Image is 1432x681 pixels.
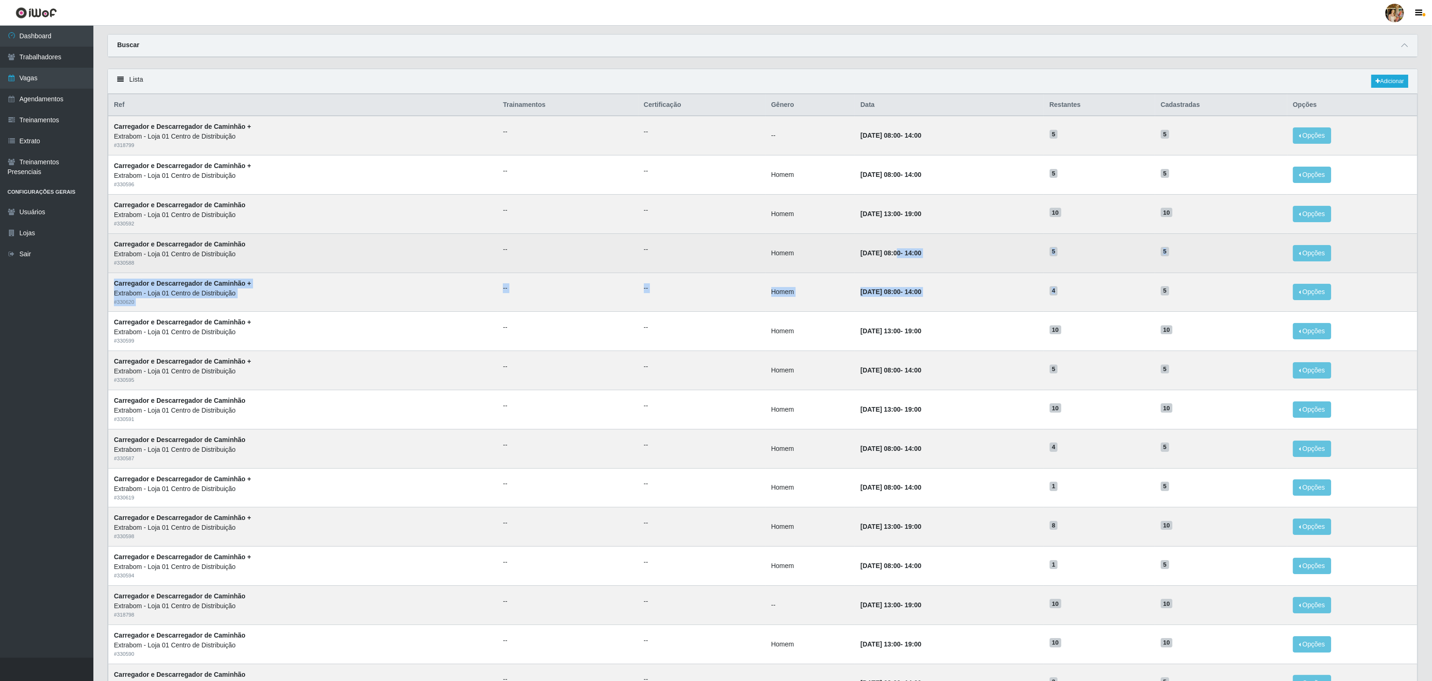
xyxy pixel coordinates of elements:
[503,362,632,372] ul: --
[503,597,632,606] ul: --
[644,166,760,176] ul: --
[114,562,492,572] div: Extrabom - Loja 01 Centro de Distribuição
[114,671,246,678] strong: Carregador e Descarregador de Caminhão
[905,445,922,452] time: 14:00
[644,205,760,215] ul: --
[861,288,901,295] time: [DATE] 08:00
[1161,599,1172,608] span: 10
[861,601,921,609] strong: -
[861,327,921,335] strong: -
[114,181,492,189] div: # 330596
[1044,94,1155,116] th: Restantes
[1161,403,1172,413] span: 10
[905,210,922,218] time: 19:00
[766,116,855,155] td: --
[1050,325,1061,335] span: 10
[114,533,492,541] div: # 330598
[1293,401,1331,418] button: Opções
[1050,286,1058,295] span: 4
[861,171,921,178] strong: -
[503,479,632,489] ul: --
[15,7,57,19] img: CoreUI Logo
[861,640,901,648] time: [DATE] 13:00
[503,323,632,332] ul: --
[1161,638,1172,647] span: 10
[1050,560,1058,569] span: 1
[861,249,901,257] time: [DATE] 08:00
[861,445,921,452] strong: -
[1293,167,1331,183] button: Opções
[1161,365,1169,374] span: 5
[114,592,246,600] strong: Carregador e Descarregador de Caminhão
[114,141,492,149] div: # 318799
[861,132,921,139] strong: -
[114,650,492,658] div: # 330590
[855,94,1044,116] th: Data
[905,523,922,530] time: 19:00
[503,283,632,293] ul: --
[766,390,855,429] td: Homem
[766,233,855,273] td: Homem
[503,245,632,254] ul: --
[503,518,632,528] ul: --
[114,280,251,287] strong: Carregador e Descarregador de Caminhão +
[861,445,901,452] time: [DATE] 08:00
[861,406,901,413] time: [DATE] 13:00
[861,210,901,218] time: [DATE] 13:00
[905,562,922,569] time: 14:00
[861,484,921,491] strong: -
[861,327,901,335] time: [DATE] 13:00
[1050,169,1058,178] span: 5
[114,220,492,228] div: # 330592
[644,283,760,293] ul: --
[644,636,760,646] ul: --
[1050,208,1061,217] span: 10
[1161,286,1169,295] span: 5
[766,585,855,625] td: --
[1050,521,1058,530] span: 8
[114,494,492,502] div: # 330619
[644,245,760,254] ul: --
[503,557,632,567] ul: --
[766,547,855,586] td: Homem
[114,445,492,455] div: Extrabom - Loja 01 Centro de Distribuição
[114,210,492,220] div: Extrabom - Loja 01 Centro de Distribuição
[114,327,492,337] div: Extrabom - Loja 01 Centro de Distribuição
[114,171,492,181] div: Extrabom - Loja 01 Centro de Distribuição
[114,376,492,384] div: # 330595
[861,366,921,374] strong: -
[1161,442,1169,452] span: 5
[503,401,632,411] ul: --
[1293,479,1331,496] button: Opções
[905,366,922,374] time: 14:00
[861,366,901,374] time: [DATE] 08:00
[503,127,632,137] ul: --
[861,523,921,530] strong: -
[861,210,921,218] strong: -
[905,640,922,648] time: 19:00
[114,397,246,404] strong: Carregador e Descarregador de Caminhão
[114,162,251,169] strong: Carregador e Descarregador de Caminhão +
[644,479,760,489] ul: --
[1050,599,1061,608] span: 10
[114,298,492,306] div: # 330620
[1050,442,1058,452] span: 4
[503,205,632,215] ul: --
[114,366,492,376] div: Extrabom - Loja 01 Centro de Distribuição
[905,327,922,335] time: 19:00
[861,562,901,569] time: [DATE] 08:00
[861,484,901,491] time: [DATE] 08:00
[766,468,855,507] td: Homem
[905,601,922,609] time: 19:00
[114,240,246,248] strong: Carregador e Descarregador de Caminhão
[1050,365,1058,374] span: 5
[114,288,492,298] div: Extrabom - Loja 01 Centro de Distribuição
[1050,130,1058,139] span: 5
[1293,127,1331,144] button: Opções
[1293,558,1331,574] button: Opções
[114,475,251,483] strong: Carregador e Descarregador de Caminhão +
[114,523,492,533] div: Extrabom - Loja 01 Centro de Distribuição
[861,132,901,139] time: [DATE] 08:00
[766,507,855,547] td: Homem
[1161,208,1172,217] span: 10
